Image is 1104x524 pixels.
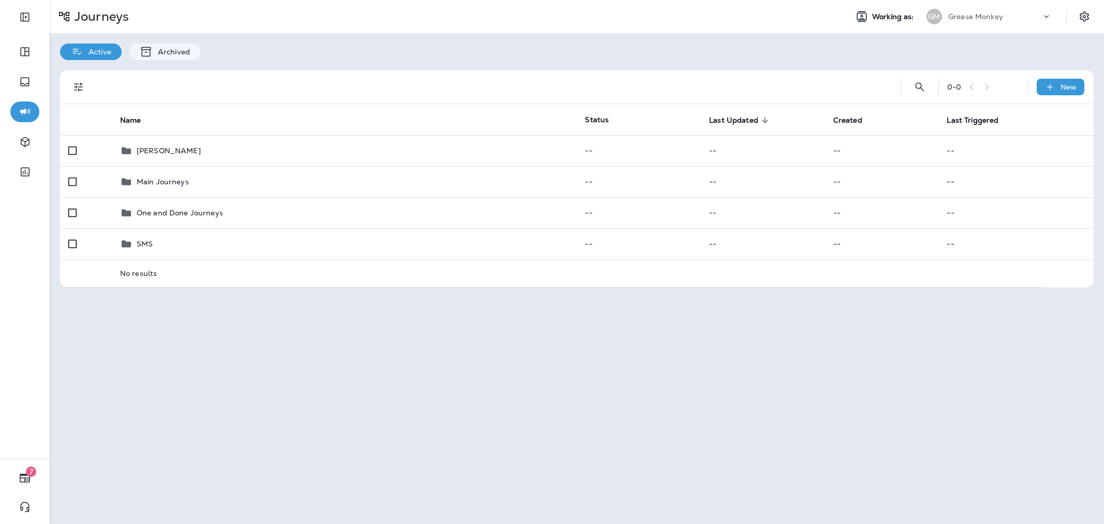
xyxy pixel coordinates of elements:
[701,166,825,197] td: --
[10,468,39,488] button: 7
[577,166,701,197] td: --
[120,116,141,125] span: Name
[825,135,939,166] td: --
[872,12,916,21] span: Working as:
[701,228,825,259] td: --
[833,116,862,125] span: Created
[112,259,1042,287] td: No results
[137,240,153,248] p: SMS
[909,77,930,97] button: Search Journeys
[938,135,1094,166] td: --
[948,12,1003,21] p: Grease Monkey
[120,115,155,125] span: Name
[926,9,942,24] div: GM
[947,116,998,125] span: Last Triggered
[83,48,111,56] p: Active
[938,228,1094,259] td: --
[68,77,89,97] button: Filters
[153,48,190,56] p: Archived
[10,7,39,27] button: Expand Sidebar
[947,115,1012,125] span: Last Triggered
[137,147,201,155] p: [PERSON_NAME]
[577,135,701,166] td: --
[70,9,129,24] p: Journeys
[709,115,772,125] span: Last Updated
[1061,83,1077,91] p: New
[137,209,223,217] p: One and Done Journeys
[938,197,1094,228] td: --
[577,197,701,228] td: --
[825,197,939,228] td: --
[947,83,961,91] div: 0 - 0
[825,228,939,259] td: --
[1075,7,1094,26] button: Settings
[577,228,701,259] td: --
[585,115,609,124] span: Status
[825,166,939,197] td: --
[137,178,189,186] p: Main Journeys
[938,166,1094,197] td: --
[709,116,758,125] span: Last Updated
[833,115,876,125] span: Created
[701,197,825,228] td: --
[26,467,36,477] span: 7
[701,135,825,166] td: --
